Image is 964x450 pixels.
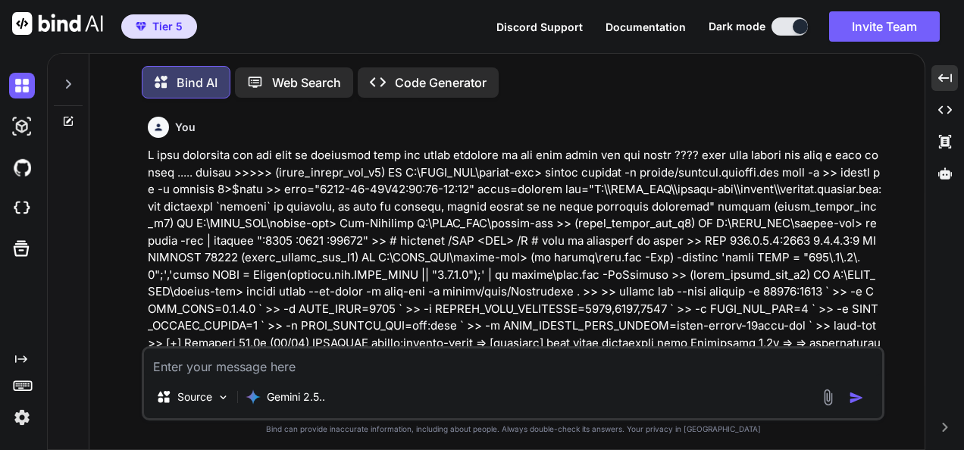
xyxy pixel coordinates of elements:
[177,389,212,405] p: Source
[829,11,940,42] button: Invite Team
[267,389,325,405] p: Gemini 2.5..
[849,390,864,405] img: icon
[9,73,35,98] img: darkChat
[496,20,583,33] span: Discord Support
[606,20,686,33] span: Documentation
[217,391,230,404] img: Pick Models
[152,19,183,34] span: Tier 5
[606,19,686,35] button: Documentation
[246,389,261,405] img: Gemini 2.5 Pro
[709,19,765,34] span: Dark mode
[12,12,103,35] img: Bind AI
[819,389,837,406] img: attachment
[175,120,196,135] h6: You
[9,155,35,180] img: githubDark
[136,22,146,31] img: premium
[9,114,35,139] img: darkAi-studio
[9,405,35,430] img: settings
[121,14,197,39] button: premiumTier 5
[395,73,487,92] p: Code Generator
[177,73,218,92] p: Bind AI
[9,195,35,221] img: cloudideIcon
[272,73,341,92] p: Web Search
[142,423,884,435] p: Bind can provide inaccurate information, including about people. Always double-check its answers....
[496,19,583,35] button: Discord Support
